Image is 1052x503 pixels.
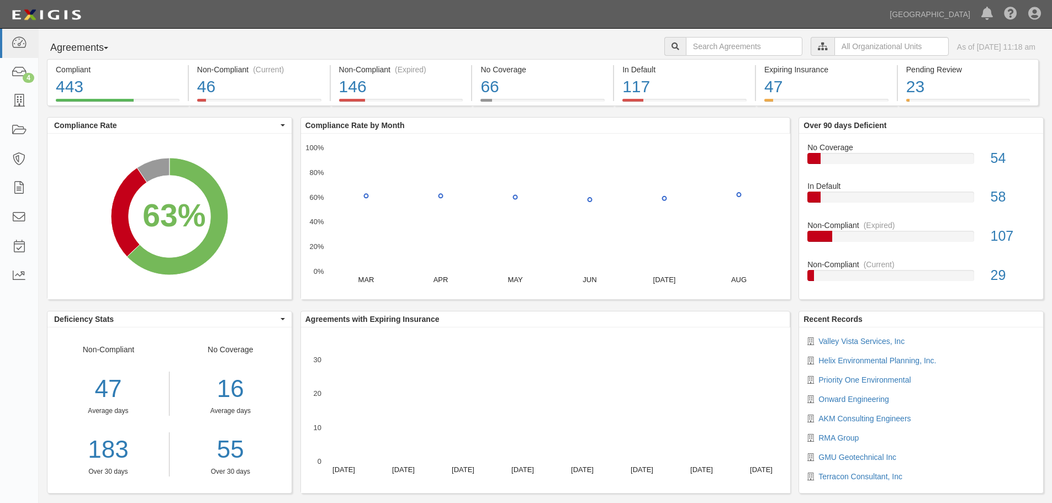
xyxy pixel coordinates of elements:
div: 47 [764,75,889,99]
div: As of [DATE] 11:18 am [957,41,1035,52]
div: Average days [47,406,169,416]
div: (Expired) [864,220,895,231]
div: (Current) [864,259,895,270]
b: Agreements with Expiring Insurance [305,315,440,324]
text: [DATE] [631,465,653,474]
text: JUN [583,276,596,284]
text: 0% [313,267,324,276]
a: AKM Consulting Engineers [818,414,911,423]
div: In Default [799,181,1043,192]
svg: A chart. [47,134,292,299]
a: Valley Vista Services, Inc [818,337,905,346]
a: Onward Engineering [818,395,889,404]
text: 60% [309,193,324,201]
text: [DATE] [332,465,355,474]
div: No Coverage [480,64,605,75]
text: 100% [305,144,324,152]
div: 4 [23,73,34,83]
div: 117 [622,75,747,99]
text: MAY [508,276,523,284]
text: [DATE] [392,465,415,474]
div: No Coverage [799,142,1043,153]
button: Deficiency Stats [47,311,292,327]
div: Expiring Insurance [764,64,889,75]
a: Non-Compliant(Current)46 [189,99,330,108]
text: 20% [309,242,324,251]
div: Average days [178,406,283,416]
div: Non-Compliant [799,220,1043,231]
text: 30 [313,356,321,364]
text: MAR [358,276,374,284]
input: Search Agreements [686,37,802,56]
div: 146 [339,75,463,99]
div: 107 [982,226,1043,246]
div: Non-Compliant [799,259,1043,270]
a: In Default117 [614,99,755,108]
text: 10 [313,423,321,431]
div: 58 [982,187,1043,207]
a: Non-Compliant(Expired)107 [807,220,1035,259]
div: Non-Compliant (Current) [197,64,321,75]
a: Helix Environmental Planning, Inc. [818,356,936,365]
a: No Coverage54 [807,142,1035,181]
a: GMU Geotechnical Inc [818,453,896,462]
text: [DATE] [452,465,474,474]
text: [DATE] [750,465,773,474]
div: Pending Review [906,64,1030,75]
a: 183 [47,432,169,467]
a: RMA Group [818,433,859,442]
div: Compliant [56,64,179,75]
svg: A chart. [301,327,790,493]
b: Over 90 days Deficient [803,121,886,130]
input: All Organizational Units [834,37,949,56]
svg: A chart. [301,134,790,299]
div: No Coverage [170,344,292,476]
a: No Coverage66 [472,99,613,108]
div: 63% [142,193,205,239]
div: 47 [47,372,169,406]
text: APR [433,276,448,284]
a: 55 [178,432,283,467]
i: Help Center - Complianz [1004,8,1017,21]
text: 0 [318,457,321,465]
a: Compliant443 [47,99,188,108]
div: 29 [982,266,1043,285]
text: [DATE] [653,276,675,284]
b: Recent Records [803,315,863,324]
button: Compliance Rate [47,118,292,133]
text: AUG [731,276,747,284]
text: [DATE] [511,465,534,474]
div: 23 [906,75,1030,99]
text: [DATE] [571,465,594,474]
b: Compliance Rate by Month [305,121,405,130]
div: (Current) [253,64,284,75]
a: Non-Compliant(Expired)146 [331,99,472,108]
div: 46 [197,75,321,99]
span: Compliance Rate [54,120,278,131]
text: 20 [313,389,321,398]
div: Non-Compliant [47,344,170,476]
div: In Default [622,64,747,75]
a: Terracon Consultant, Inc [818,472,902,481]
a: In Default58 [807,181,1035,220]
text: [DATE] [690,465,713,474]
div: 16 [178,372,283,406]
button: Agreements [47,37,130,59]
div: 66 [480,75,605,99]
div: Over 30 days [178,467,283,476]
div: 54 [982,149,1043,168]
a: Non-Compliant(Current)29 [807,259,1035,290]
div: Non-Compliant (Expired) [339,64,463,75]
text: 40% [309,218,324,226]
a: Expiring Insurance47 [756,99,897,108]
a: Priority One Environmental [818,375,911,384]
img: logo-5460c22ac91f19d4615b14bd174203de0afe785f0fc80cf4dbbc73dc1793850b.png [8,5,84,25]
span: Deficiency Stats [54,314,278,325]
div: 443 [56,75,179,99]
div: (Expired) [395,64,426,75]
